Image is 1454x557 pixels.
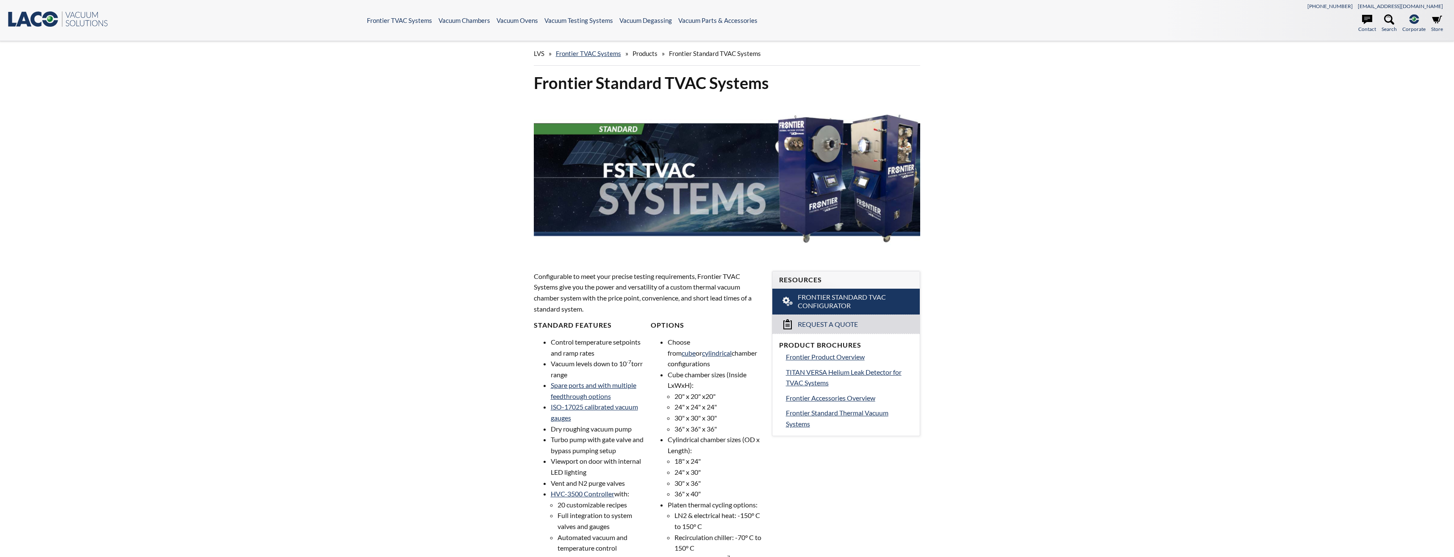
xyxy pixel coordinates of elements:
[674,467,762,478] li: 24" x 30"
[534,271,762,314] p: Configurable to meet your precise testing requirements, Frontier TVAC Systems give you the power ...
[551,358,645,380] li: Vacuum levels down to 10 torr range
[678,17,758,24] a: Vacuum Parts & Accessories
[674,423,762,434] li: 36" x 36" x 36"
[786,407,913,429] a: Frontier Standard Thermal Vacuum Systems
[668,337,762,369] li: Choose from or chamber configurations
[674,488,762,499] li: 36" x 40"
[786,393,913,404] a: Frontier Accessories Overview
[1382,14,1397,33] a: Search
[544,17,613,24] a: Vacuum Testing Systems
[682,349,696,357] a: cube
[556,50,621,57] a: Frontier TVAC Systems
[674,510,762,532] li: LN2 & electrical heat: -150° C to 150° C
[558,510,645,532] li: Full integration to system valves and gauges
[669,50,761,57] span: Frontier Standard TVAC Systems
[551,403,638,422] a: ISO-17025 calibrated vacuum gauges
[798,320,858,329] span: Request a Quote
[1358,3,1443,9] a: [EMAIL_ADDRESS][DOMAIN_NAME]
[551,337,645,358] li: Control temperature setpoints and ramp rates
[1358,14,1376,33] a: Contact
[702,349,732,357] a: cylindrical
[551,423,645,434] li: Dry roughing vacuum pump
[674,532,762,554] li: Recirculation chiller: -70° C to 150° C
[779,341,913,350] h4: Product Brochures
[534,72,921,93] h1: Frontier Standard TVAC Systems
[779,276,913,284] h4: Resources
[786,368,902,387] span: TITAN VERSA Helium Leak Detector for TVAC Systems
[786,394,875,402] span: Frontier Accessories Overview
[367,17,432,24] a: Frontier TVAC Systems
[551,381,636,400] a: Spare ports and with multiple feedthrough options
[772,315,920,334] a: Request a Quote
[534,42,921,66] div: » » »
[786,367,913,388] a: TITAN VERSA Helium Leak Detector for TVAC Systems
[627,359,631,365] sup: -7
[668,499,762,554] li: Platen thermal cycling options:
[674,401,762,412] li: 24" x 24" x 24"
[534,100,921,255] img: FST TVAC Systems header
[551,456,645,477] li: Viewport on door with internal LED lighting
[1402,25,1426,33] span: Corporate
[651,321,762,330] h4: Options
[551,434,645,456] li: Turbo pump with gate valve and bypass pumping setup
[668,434,762,499] li: Cylindrical chamber sizes (OD x Length):
[558,532,645,554] li: Automated vacuum and temperature control
[551,478,645,489] li: Vent and N2 purge valves
[551,490,614,498] a: HVC-3500 Controller
[438,17,490,24] a: Vacuum Chambers
[619,17,672,24] a: Vacuum Degassing
[674,456,762,467] li: 18" x 24"
[633,50,658,57] span: Products
[674,478,762,489] li: 30" x 36"
[674,412,762,423] li: 30" x 30" x 30"
[534,50,544,57] span: LVS
[786,351,913,362] a: Frontier Product Overview
[674,391,762,402] li: 20" x 20" x20"
[786,409,888,428] span: Frontier Standard Thermal Vacuum Systems
[1431,14,1443,33] a: Store
[798,293,900,311] span: Frontier Standard TVAC Configurator
[786,353,865,361] span: Frontier Product Overview
[534,321,645,330] h4: Standard Features
[668,369,762,434] li: Cube chamber sizes (Inside LxWxH):
[558,499,645,510] li: 20 customizable recipes
[772,289,920,315] a: Frontier Standard TVAC Configurator
[1307,3,1353,9] a: [PHONE_NUMBER]
[497,17,538,24] a: Vacuum Ovens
